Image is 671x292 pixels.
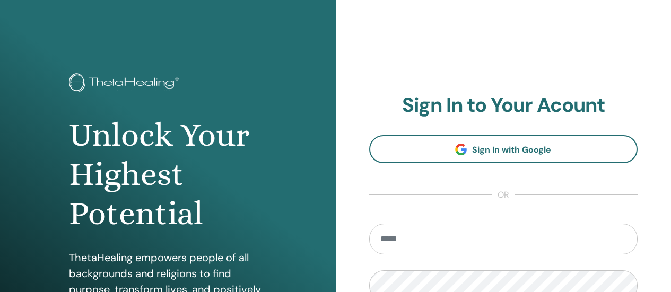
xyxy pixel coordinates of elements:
h1: Unlock Your Highest Potential [69,116,266,234]
span: Sign In with Google [472,144,551,155]
a: Sign In with Google [369,135,638,163]
span: or [492,189,515,201]
h2: Sign In to Your Acount [369,93,638,118]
